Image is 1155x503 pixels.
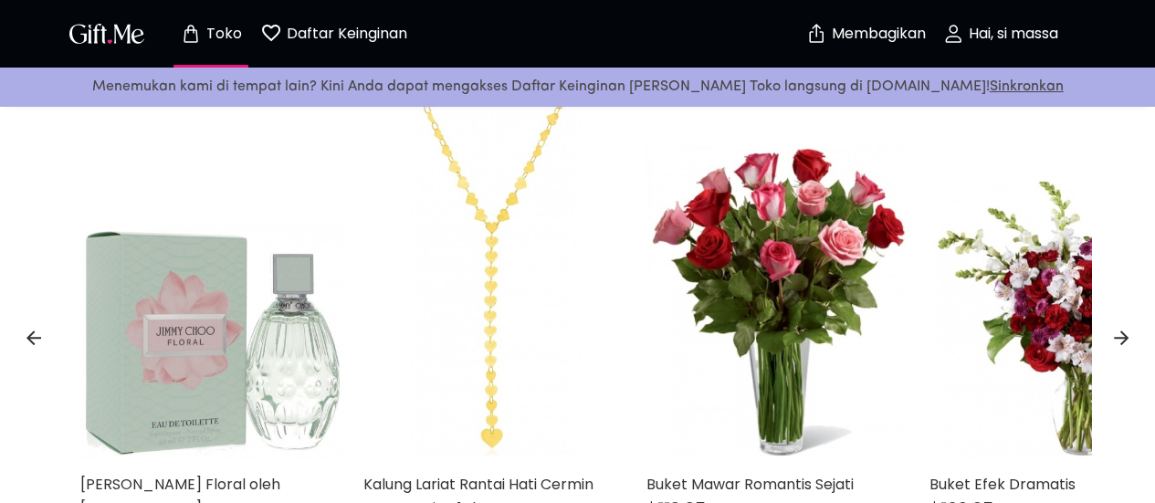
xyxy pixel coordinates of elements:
font: Membagikan [832,23,926,44]
img: Logo GiftMe [66,20,148,47]
img: aman [805,23,827,45]
font: Daftar Keinginan [287,23,407,44]
font: Hai, si massa [969,23,1058,44]
img: Buket Mawar Romantis Sejati [646,82,911,461]
font: Menemukan kami di tempat lain? Kini Anda dapat mengakses Daftar Keinginan [PERSON_NAME] Toko lang... [92,79,990,94]
button: Hai, si massa [908,5,1091,63]
button: Membagikan [834,2,898,66]
button: Halaman daftar keinginan [283,5,383,63]
font: Toko [206,23,242,44]
img: Kalung Lariat Rantai Hati Cermin Emas Kuning 14k [363,82,628,461]
button: Logo GiftMe [64,23,150,45]
a: Sinkronkan [990,79,1064,94]
button: Halaman toko [161,5,261,63]
img: Jimmy Choo Floral oleh Jimmy Choo [80,82,345,461]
